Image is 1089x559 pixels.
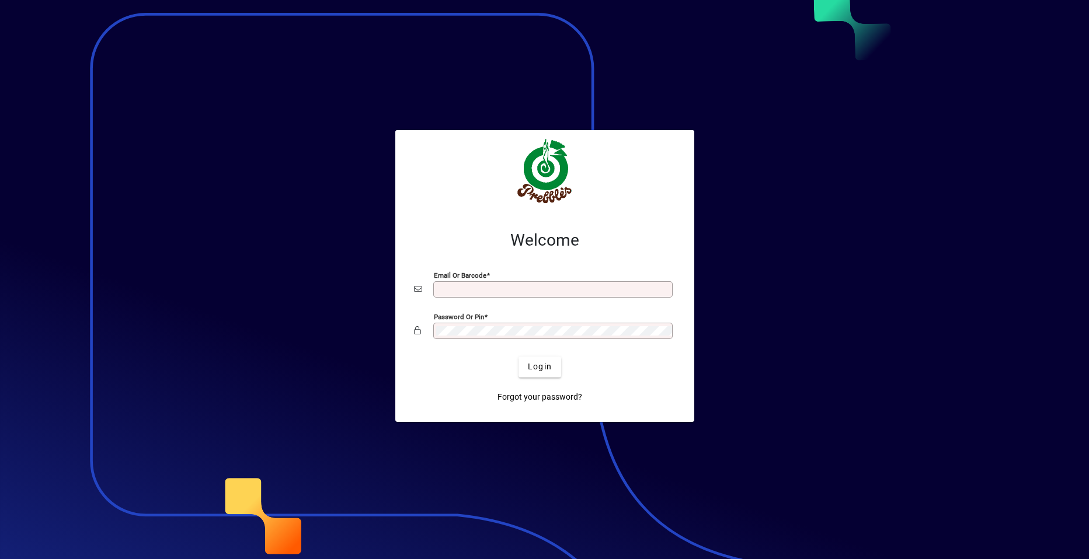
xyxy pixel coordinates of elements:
[434,312,484,320] mat-label: Password or Pin
[519,357,561,378] button: Login
[414,230,676,250] h2: Welcome
[434,271,486,279] mat-label: Email or Barcode
[493,387,587,408] a: Forgot your password?
[497,391,582,403] span: Forgot your password?
[528,361,552,373] span: Login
